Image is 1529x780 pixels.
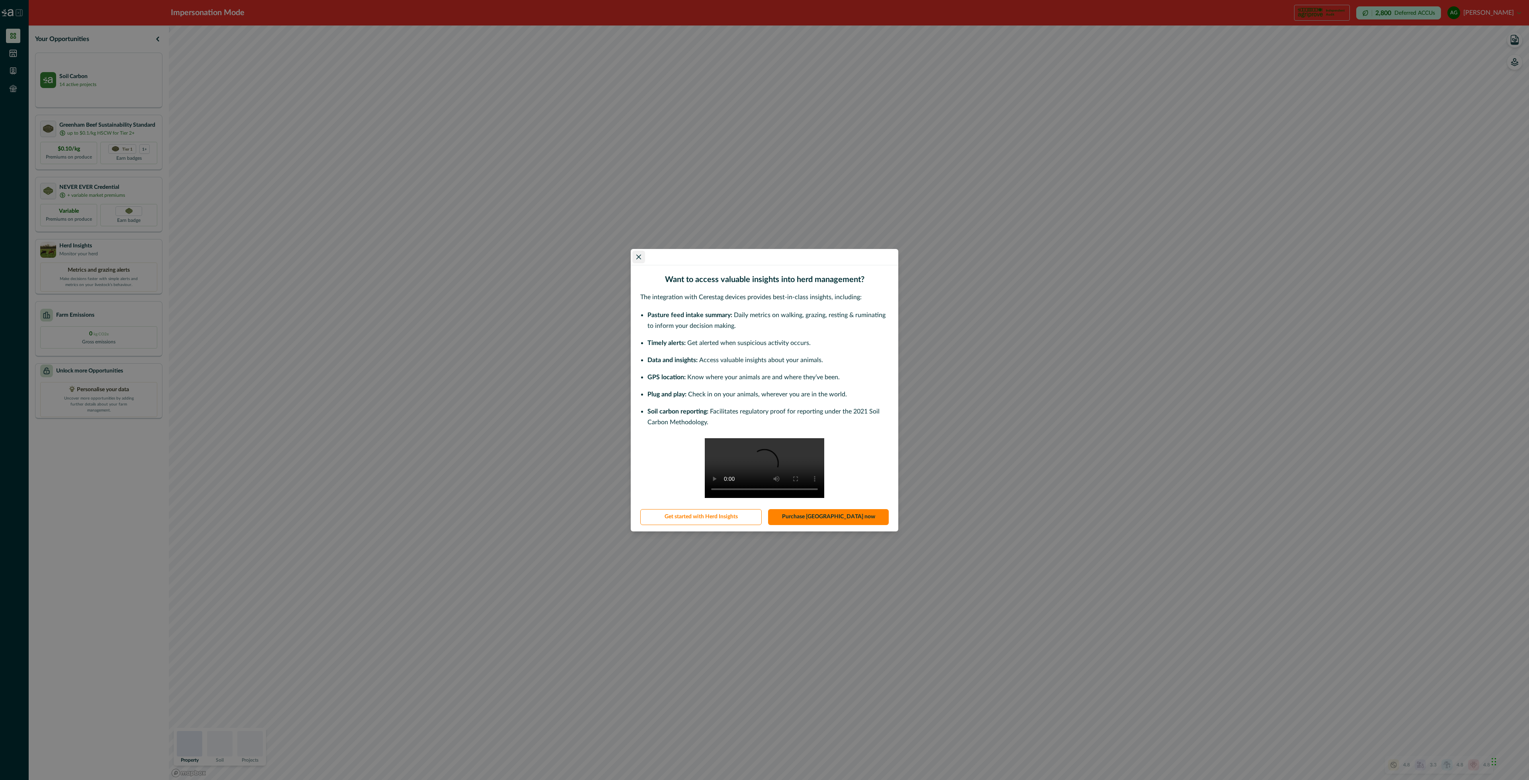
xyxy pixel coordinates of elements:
[647,408,708,415] span: Soil carbon reporting:
[647,391,686,398] span: Plug and play:
[640,509,762,525] button: Get started with Herd Insights
[640,292,889,302] p: The integration with Cerestag devices provides best-in-class insights, including:
[688,391,847,398] span: Check in on your animals, wherever you are in the world.
[1489,742,1529,780] iframe: Chat Widget
[687,340,811,346] span: Get alerted when suspicious activity occurs.
[647,374,686,380] span: GPS location:
[647,408,880,425] span: Facilitates regulatory proof for reporting under the 2021 Soil Carbon Methodology.
[687,374,840,380] span: Know where your animals are and where they’ve been.
[640,275,889,284] h2: Want to access valuable insights into herd management?
[768,509,889,525] a: Purchase [GEOGRAPHIC_DATA] now
[647,357,698,363] span: Data and insights:
[699,357,823,363] span: Access valuable insights about your animals.
[647,340,686,346] span: Timely alerts:
[647,312,732,318] span: Pasture feed intake summary:
[647,312,886,329] span: Daily metrics on walking, grazing, resting & ruminating to inform your decision making.
[1492,750,1496,774] div: Drag
[632,251,645,263] button: Close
